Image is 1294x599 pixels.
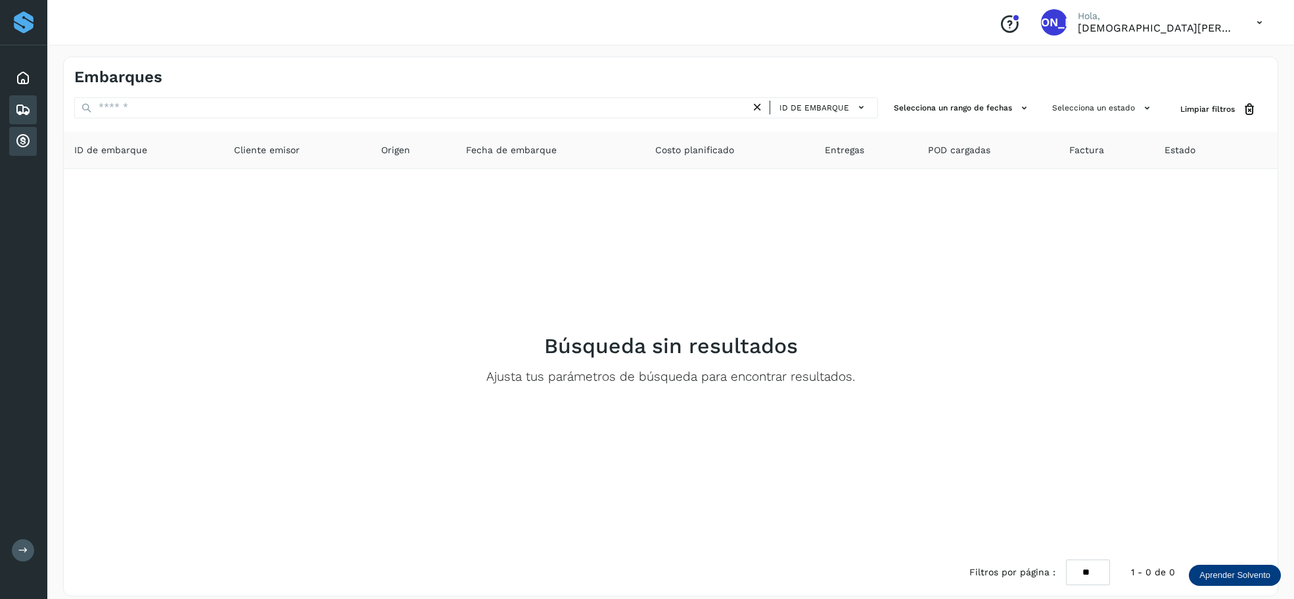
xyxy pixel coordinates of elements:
[9,127,37,156] div: Cuentas por cobrar
[1189,565,1281,586] div: Aprender Solvento
[381,143,410,157] span: Origen
[1047,97,1159,119] button: Selecciona un estado
[74,68,162,87] h4: Embarques
[779,102,849,114] span: ID de embarque
[74,143,147,157] span: ID de embarque
[655,143,734,157] span: Costo planificado
[969,565,1055,579] span: Filtros por página :
[544,333,798,358] h2: Búsqueda sin resultados
[1078,22,1236,34] p: Jesus Alberto Altamirano Alvarez
[1199,570,1270,581] p: Aprender Solvento
[9,95,37,124] div: Embarques
[486,370,855,385] p: Ajusta tus parámetros de búsqueda para encontrar resultados.
[825,143,864,157] span: Entregas
[234,143,300,157] span: Cliente emisor
[1069,143,1104,157] span: Factura
[775,98,872,117] button: ID de embarque
[1165,143,1195,157] span: Estado
[9,64,37,93] div: Inicio
[1180,103,1235,115] span: Limpiar filtros
[466,143,557,157] span: Fecha de embarque
[1078,11,1236,22] p: Hola,
[889,97,1036,119] button: Selecciona un rango de fechas
[1131,565,1175,579] span: 1 - 0 de 0
[928,143,990,157] span: POD cargadas
[1170,97,1267,122] button: Limpiar filtros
